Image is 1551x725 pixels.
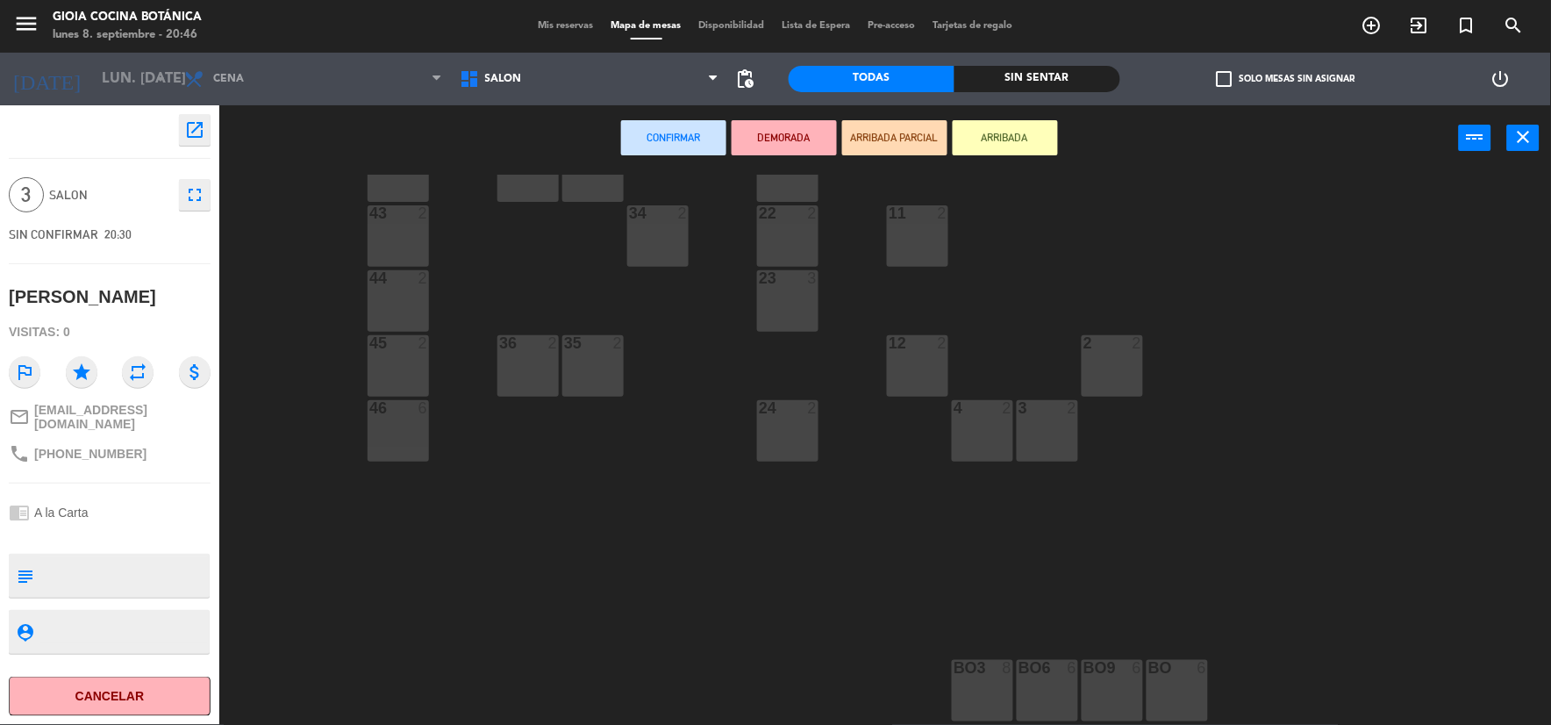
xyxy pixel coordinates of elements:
[789,66,954,92] div: Todas
[15,566,34,585] i: subject
[1513,126,1534,147] i: close
[759,400,760,416] div: 24
[808,205,818,221] div: 2
[369,270,370,286] div: 44
[13,11,39,43] button: menu
[889,335,890,351] div: 12
[1217,71,1233,87] span: check_box_outline_blank
[13,11,39,37] i: menu
[1197,660,1208,676] div: 6
[9,406,30,427] i: mail_outline
[564,335,565,351] div: 35
[1459,125,1491,151] button: power_input
[15,622,34,642] i: person_pin
[122,356,154,388] i: repeat
[53,26,202,44] div: lunes 8. septiembre - 20:46
[953,120,1058,155] button: ARRIBADA
[860,21,925,31] span: Pre-acceso
[1456,15,1477,36] i: turned_in_not
[938,335,948,351] div: 2
[842,120,947,155] button: ARRIBADA PARCIAL
[150,68,171,90] i: arrow_drop_down
[179,179,211,211] button: fullscreen
[34,403,211,431] span: [EMAIL_ADDRESS][DOMAIN_NAME]
[369,400,370,416] div: 46
[1083,660,1084,676] div: BO9
[9,677,211,716] button: Cancelar
[179,356,211,388] i: attach_money
[1068,400,1078,416] div: 2
[1003,400,1013,416] div: 2
[213,73,244,85] span: Cena
[1362,15,1383,36] i: add_circle_outline
[1409,15,1430,36] i: exit_to_app
[954,66,1120,92] div: Sin sentar
[53,9,202,26] div: Gioia Cocina Botánica
[9,443,30,464] i: phone
[1083,335,1084,351] div: 2
[485,73,522,85] span: SALON
[418,400,429,416] div: 6
[66,356,97,388] i: star
[9,317,211,348] div: Visitas: 0
[1504,15,1525,36] i: search
[9,177,44,212] span: 3
[690,21,774,31] span: Disponibilidad
[49,185,170,205] span: SALON
[732,120,837,155] button: DEMORADA
[629,205,630,221] div: 34
[9,227,98,241] span: SIN CONFIRMAR
[925,21,1022,31] span: Tarjetas de regalo
[418,205,429,221] div: 2
[774,21,860,31] span: Lista de Espera
[9,283,156,312] div: [PERSON_NAME]
[954,400,954,416] div: 4
[1019,400,1019,416] div: 3
[104,227,132,241] span: 20:30
[678,205,689,221] div: 2
[621,120,726,155] button: Confirmar
[418,270,429,286] div: 2
[34,447,147,461] span: [PHONE_NUMBER]
[1490,68,1512,90] i: power_settings_new
[759,205,760,221] div: 22
[1019,660,1019,676] div: BO6
[889,205,890,221] div: 11
[1217,71,1355,87] label: Solo mesas sin asignar
[179,114,211,146] button: open_in_new
[184,119,205,140] i: open_in_new
[1003,660,1013,676] div: 8
[938,205,948,221] div: 2
[1068,660,1078,676] div: 6
[1148,660,1149,676] div: BO
[759,270,760,286] div: 23
[9,502,30,523] i: chrome_reader_mode
[499,335,500,351] div: 36
[9,403,211,431] a: mail_outline[EMAIL_ADDRESS][DOMAIN_NAME]
[1133,660,1143,676] div: 6
[808,270,818,286] div: 3
[369,335,370,351] div: 45
[1465,126,1486,147] i: power_input
[954,660,954,676] div: BO3
[530,21,603,31] span: Mis reservas
[9,356,40,388] i: outlined_flag
[184,184,205,205] i: fullscreen
[369,205,370,221] div: 43
[613,335,624,351] div: 2
[808,400,818,416] div: 2
[548,335,559,351] div: 2
[603,21,690,31] span: Mapa de mesas
[1507,125,1540,151] button: close
[34,506,88,520] span: A la Carta
[734,68,755,90] span: pending_actions
[1133,335,1143,351] div: 2
[418,335,429,351] div: 2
